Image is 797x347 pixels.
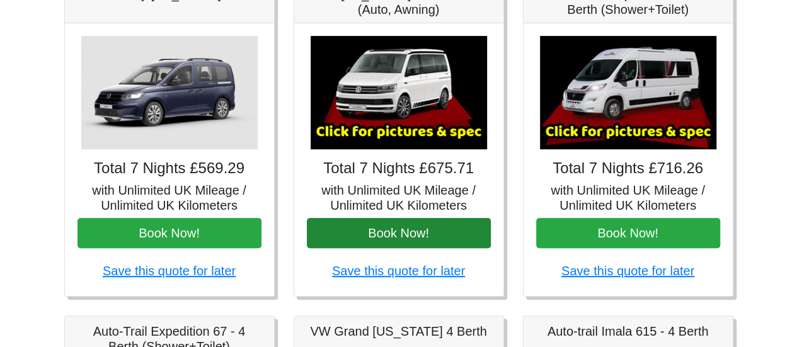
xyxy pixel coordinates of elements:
h5: with Unlimited UK Mileage / Unlimited UK Kilometers [536,183,720,213]
button: Book Now! [77,218,261,248]
button: Book Now! [307,218,491,248]
h4: Total 7 Nights £675.71 [307,159,491,178]
a: Save this quote for later [561,264,694,278]
a: Save this quote for later [332,264,465,278]
button: Book Now! [536,218,720,248]
h5: VW Grand [US_STATE] 4 Berth [307,324,491,339]
h5: with Unlimited UK Mileage / Unlimited UK Kilometers [307,183,491,213]
a: Save this quote for later [103,264,236,278]
h4: Total 7 Nights £716.26 [536,159,720,178]
h4: Total 7 Nights £569.29 [77,159,261,178]
h5: with Unlimited UK Mileage / Unlimited UK Kilometers [77,183,261,213]
img: VW Caddy California Maxi [81,36,258,149]
img: VW California Ocean T6.1 (Auto, Awning) [311,36,487,149]
img: Auto-Trail Expedition 66 - 2 Berth (Shower+Toilet) [540,36,716,149]
h5: Auto-trail Imala 615 - 4 Berth [536,324,720,339]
